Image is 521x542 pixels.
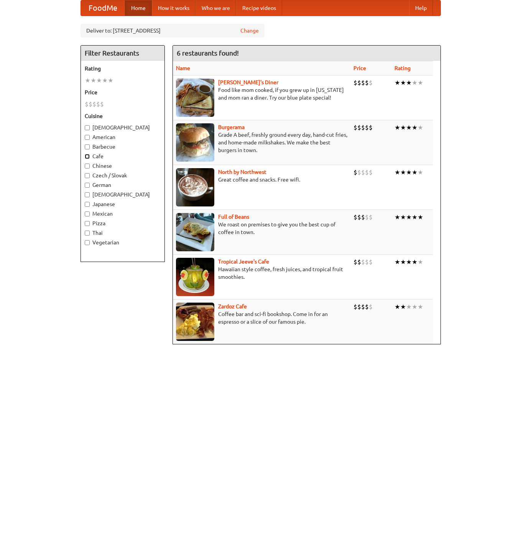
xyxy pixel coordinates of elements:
[361,213,365,221] li: $
[417,168,423,177] li: ★
[176,131,347,154] p: Grade A beef, freshly ground every day, hand-cut fries, and home-made milkshakes. We make the bes...
[85,88,161,96] h5: Price
[361,258,365,266] li: $
[125,0,152,16] a: Home
[400,213,406,221] li: ★
[412,213,417,221] li: ★
[394,258,400,266] li: ★
[85,154,90,159] input: Cafe
[417,258,423,266] li: ★
[218,169,266,175] a: North by Northwest
[412,123,417,132] li: ★
[89,100,92,108] li: $
[357,258,361,266] li: $
[85,124,161,131] label: [DEMOGRAPHIC_DATA]
[85,100,89,108] li: $
[85,183,90,188] input: German
[85,133,161,141] label: American
[85,76,90,85] li: ★
[357,79,361,87] li: $
[406,123,412,132] li: ★
[394,79,400,87] li: ★
[394,168,400,177] li: ★
[394,213,400,221] li: ★
[365,258,369,266] li: $
[176,303,214,341] img: zardoz.jpg
[369,303,373,311] li: $
[96,76,102,85] li: ★
[85,239,161,246] label: Vegetarian
[85,65,161,72] h5: Rating
[176,65,190,71] a: Name
[353,303,357,311] li: $
[409,0,433,16] a: Help
[240,27,259,34] a: Change
[417,79,423,87] li: ★
[369,123,373,132] li: $
[85,192,90,197] input: [DEMOGRAPHIC_DATA]
[85,191,161,198] label: [DEMOGRAPHIC_DATA]
[365,213,369,221] li: $
[218,79,278,85] a: [PERSON_NAME]'s Diner
[353,213,357,221] li: $
[85,144,90,149] input: Barbecue
[176,221,347,236] p: We roast on premises to give you the best cup of coffee in town.
[152,0,196,16] a: How it works
[85,164,90,169] input: Chinese
[406,303,412,311] li: ★
[353,258,357,266] li: $
[85,162,161,170] label: Chinese
[85,152,161,160] label: Cafe
[353,168,357,177] li: $
[85,219,161,227] label: Pizza
[85,229,161,237] label: Thai
[176,213,214,251] img: beans.jpg
[102,76,108,85] li: ★
[81,0,125,16] a: FoodMe
[369,213,373,221] li: $
[85,135,90,140] input: American
[85,125,90,130] input: [DEMOGRAPHIC_DATA]
[406,213,412,221] li: ★
[361,123,365,132] li: $
[394,303,400,311] li: ★
[92,100,96,108] li: $
[176,265,347,281] p: Hawaiian style coffee, fresh juices, and tropical fruit smoothies.
[176,176,347,183] p: Great coffee and snacks. Free wifi.
[218,214,249,220] a: Full of Beans
[369,168,373,177] li: $
[412,168,417,177] li: ★
[394,65,411,71] a: Rating
[417,303,423,311] li: ★
[361,168,365,177] li: $
[365,79,369,87] li: $
[85,112,161,120] h5: Cuisine
[176,258,214,296] img: jeeves.jpg
[406,79,412,87] li: ★
[218,124,245,130] a: Burgerama
[218,259,269,265] a: Tropical Jeeve's Cafe
[85,240,90,245] input: Vegetarian
[177,49,239,57] ng-pluralize: 6 restaurants found!
[357,168,361,177] li: $
[369,79,373,87] li: $
[406,258,412,266] li: ★
[400,79,406,87] li: ★
[96,100,100,108] li: $
[400,258,406,266] li: ★
[412,79,417,87] li: ★
[196,0,236,16] a: Who we are
[417,123,423,132] li: ★
[85,221,90,226] input: Pizza
[85,143,161,151] label: Barbecue
[85,200,161,208] label: Japanese
[85,172,161,179] label: Czech / Slovak
[218,303,247,309] a: Zardoz Cafe
[365,303,369,311] li: $
[406,168,412,177] li: ★
[369,258,373,266] li: $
